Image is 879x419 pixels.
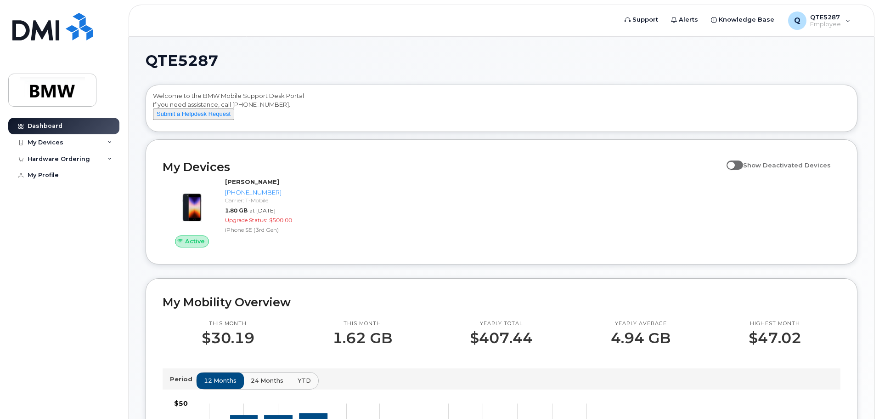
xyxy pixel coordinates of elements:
[174,399,188,408] tspan: $50
[332,320,392,327] p: This month
[225,196,320,204] div: Carrier: T-Mobile
[225,188,320,197] div: [PHONE_NUMBER]
[611,320,671,327] p: Yearly average
[153,110,234,117] a: Submit a Helpdesk Request
[170,182,214,226] img: image20231002-3703462-1angbar.jpeg
[470,320,533,327] p: Yearly total
[163,295,840,309] h2: My Mobility Overview
[225,217,267,224] span: Upgrade Status:
[153,92,850,128] div: Welcome to the BMW Mobile Support Desk Portal If you need assistance, call [PHONE_NUMBER].
[470,330,533,346] p: $407.44
[269,217,292,224] span: $500.00
[611,330,671,346] p: 4.94 GB
[225,207,248,214] span: 1.80 GB
[249,207,276,214] span: at [DATE]
[727,156,734,164] input: Show Deactivated Devices
[163,178,324,247] a: Active[PERSON_NAME][PHONE_NUMBER]Carrier: T-Mobile1.80 GBat [DATE]Upgrade Status:$500.00iPhone SE...
[251,376,283,385] span: 24 months
[153,109,234,120] button: Submit a Helpdesk Request
[225,226,320,234] div: iPhone SE (3rd Gen)
[170,375,196,384] p: Period
[202,330,254,346] p: $30.19
[185,237,205,246] span: Active
[146,54,218,68] span: QTE5287
[225,178,279,185] strong: [PERSON_NAME]
[163,160,722,174] h2: My Devices
[749,330,801,346] p: $47.02
[743,161,831,169] span: Show Deactivated Devices
[202,320,254,327] p: This month
[298,376,311,385] span: YTD
[332,330,392,346] p: 1.62 GB
[749,320,801,327] p: Highest month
